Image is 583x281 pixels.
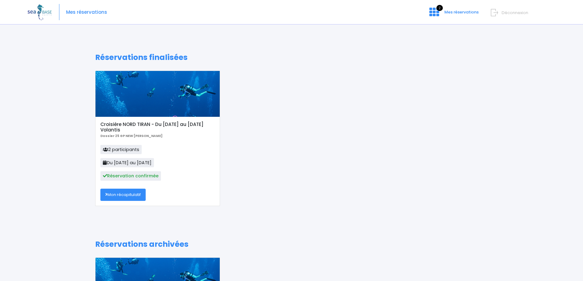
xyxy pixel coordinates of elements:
[100,134,163,138] b: Dossier 25 GP NEW [PERSON_NAME]
[100,158,154,167] span: Du [DATE] au [DATE]
[502,10,528,16] span: Déconnexion
[100,189,146,201] a: Mon récapitulatif
[100,122,215,133] h5: Croisière NORD TIRAN - Du [DATE] au [DATE] Volantis
[95,53,488,62] h1: Réservations finalisées
[100,171,161,180] span: Réservation confirmée
[424,11,482,17] a: 2 Mes réservations
[444,9,479,15] span: Mes réservations
[95,240,488,249] h1: Réservations archivées
[436,5,443,11] span: 2
[100,145,142,154] span: 2 participants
